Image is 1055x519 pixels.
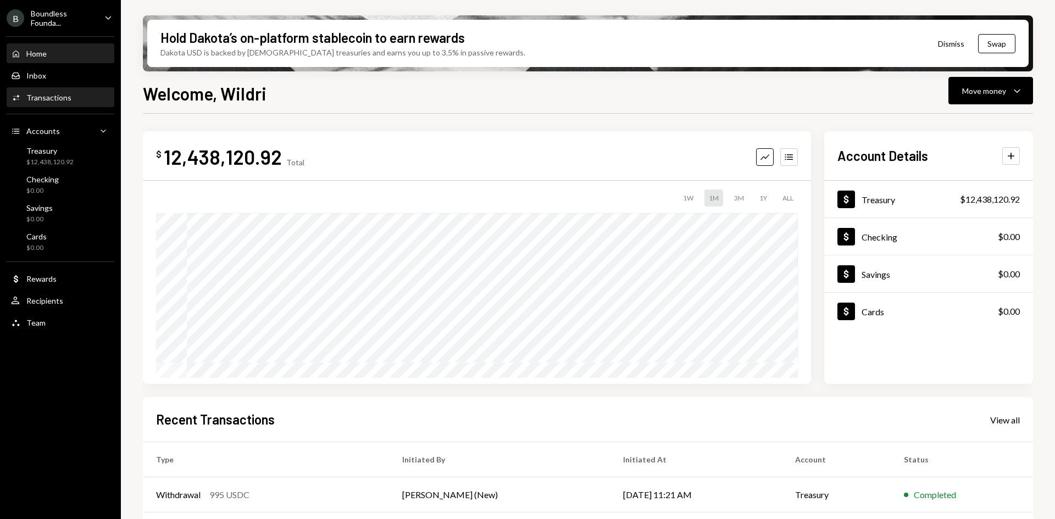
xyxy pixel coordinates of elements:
[143,442,389,477] th: Type
[960,193,1020,206] div: $12,438,120.92
[610,477,782,512] td: [DATE] 11:21 AM
[837,147,928,165] h2: Account Details
[862,269,890,280] div: Savings
[7,269,114,288] a: Rewards
[862,194,895,205] div: Treasury
[998,305,1020,318] div: $0.00
[156,488,201,501] div: Withdrawal
[26,232,47,241] div: Cards
[26,126,60,136] div: Accounts
[990,414,1020,426] a: View all
[824,293,1033,330] a: Cards$0.00
[26,296,63,305] div: Recipients
[679,189,698,207] div: 1W
[824,255,1033,292] a: Savings$0.00
[164,144,282,169] div: 12,438,120.92
[948,77,1033,104] button: Move money
[26,203,53,213] div: Savings
[389,477,610,512] td: [PERSON_NAME] (New)
[160,47,525,58] div: Dakota USD is backed by [DEMOGRAPHIC_DATA] treasuries and earns you up to 3.5% in passive rewards.
[610,442,782,477] th: Initiated At
[990,415,1020,426] div: View all
[782,477,891,512] td: Treasury
[26,243,47,253] div: $0.00
[782,442,891,477] th: Account
[156,149,162,160] div: $
[160,29,465,47] div: Hold Dakota’s on-platform stablecoin to earn rewards
[26,146,74,155] div: Treasury
[7,65,114,85] a: Inbox
[7,87,114,107] a: Transactions
[7,121,114,141] a: Accounts
[755,189,771,207] div: 1Y
[862,232,897,242] div: Checking
[286,158,304,167] div: Total
[7,171,114,198] a: Checking$0.00
[914,488,956,501] div: Completed
[389,442,610,477] th: Initiated By
[143,82,266,104] h1: Welcome, Wildri
[26,274,57,283] div: Rewards
[7,312,114,332] a: Team
[824,218,1033,255] a: Checking$0.00
[730,189,748,207] div: 3M
[7,143,114,169] a: Treasury$12,438,120.92
[7,43,114,63] a: Home
[998,230,1020,243] div: $0.00
[26,215,53,224] div: $0.00
[862,306,884,317] div: Cards
[7,200,114,226] a: Savings$0.00
[26,71,46,80] div: Inbox
[26,318,46,327] div: Team
[704,189,723,207] div: 1M
[156,410,275,428] h2: Recent Transactions
[26,93,71,102] div: Transactions
[978,34,1015,53] button: Swap
[26,49,47,58] div: Home
[7,291,114,310] a: Recipients
[7,9,24,27] div: B
[824,181,1033,217] a: Treasury$12,438,120.92
[26,175,59,184] div: Checking
[7,228,114,255] a: Cards$0.00
[778,189,798,207] div: ALL
[891,442,1033,477] th: Status
[26,186,59,196] div: $0.00
[924,31,978,57] button: Dismiss
[962,85,1006,97] div: Move money
[31,9,96,27] div: Boundless Founda...
[26,158,74,167] div: $12,438,120.92
[209,488,249,501] div: 995 USDC
[998,267,1020,281] div: $0.00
